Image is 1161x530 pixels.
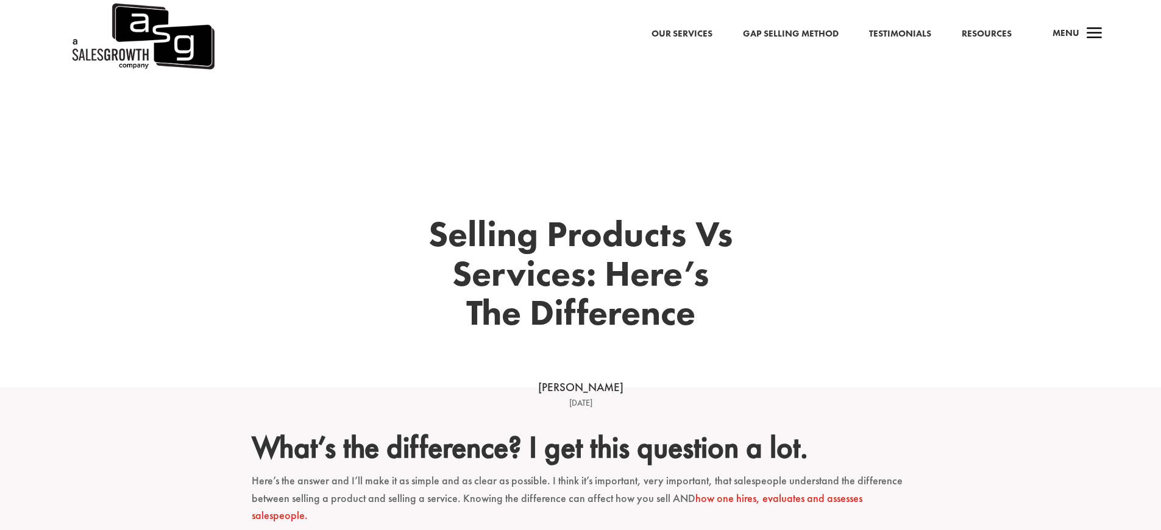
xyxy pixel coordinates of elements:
div: [DATE] [392,396,770,411]
h2: What’s the difference? I get this question a lot. [252,429,910,472]
span: a [1082,22,1107,46]
a: Gap Selling Method [743,26,839,42]
span: Menu [1053,27,1079,39]
h1: Selling Products Vs Services: Here’s The Difference [380,214,782,339]
a: Resources [962,26,1012,42]
a: Our Services [652,26,712,42]
a: Testimonials [869,26,931,42]
div: [PERSON_NAME] [392,380,770,396]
